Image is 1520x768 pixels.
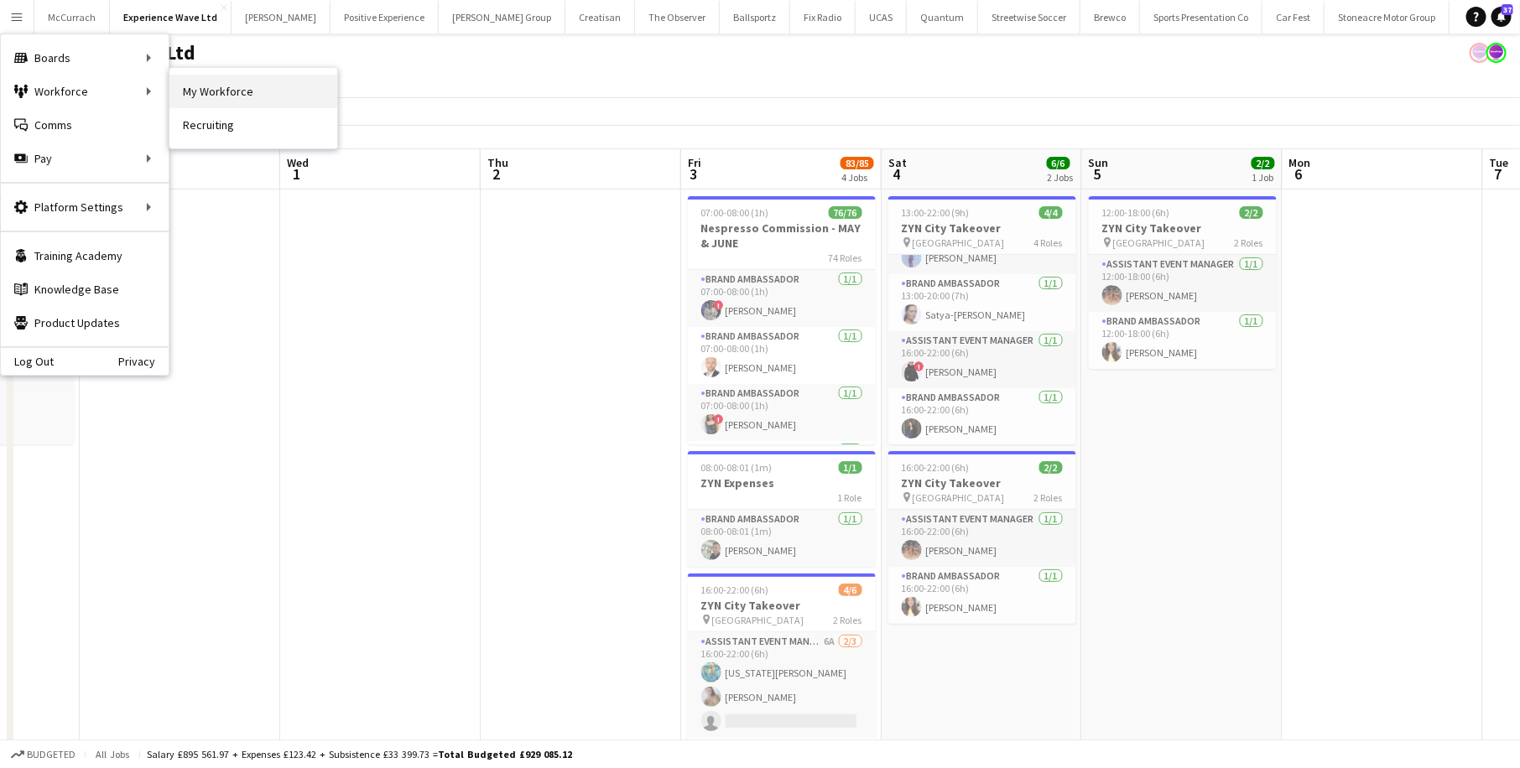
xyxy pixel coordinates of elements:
[688,196,876,444] app-job-card: 07:00-08:00 (1h)76/76Nespresso Commission - MAY & JUNE74 RolesBrand Ambassador1/107:00-08:00 (1h)...
[1039,206,1063,219] span: 4/4
[1034,236,1063,249] span: 4 Roles
[790,1,856,34] button: Fix Radio
[1089,255,1277,312] app-card-role: Assistant Event Manager1/112:00-18:00 (6h)[PERSON_NAME]
[1,41,169,75] div: Boards
[284,164,309,184] span: 1
[856,1,907,34] button: UCAS
[888,221,1076,236] h3: ZYN City Takeover
[1039,461,1063,474] span: 2/2
[888,196,1076,444] app-job-card: 13:00-22:00 (9h)4/4ZYN City Takeover [GEOGRAPHIC_DATA]4 RolesAssistant Event Manager1/113:00-20:0...
[1491,7,1512,27] a: 37
[888,567,1076,624] app-card-role: Brand Ambassador1/116:00-22:00 (6h)[PERSON_NAME]
[1089,196,1277,369] app-job-card: 12:00-18:00 (6h)2/2ZYN City Takeover [GEOGRAPHIC_DATA]2 RolesAssistant Event Manager1/112:00-18:0...
[1,108,169,142] a: Comms
[169,108,337,142] a: Recruiting
[688,632,876,738] app-card-role: Assistant Event Manager6A2/316:00-22:00 (6h)[US_STATE][PERSON_NAME][PERSON_NAME]
[685,164,701,184] span: 3
[1113,236,1205,249] span: [GEOGRAPHIC_DATA]
[1089,221,1277,236] h3: ZYN City Takeover
[1089,312,1277,369] app-card-role: Brand Ambassador1/112:00-18:00 (6h)[PERSON_NAME]
[888,155,907,170] span: Sat
[888,451,1076,624] app-job-card: 16:00-22:00 (6h)2/2ZYN City Takeover [GEOGRAPHIC_DATA]2 RolesAssistant Event Manager1/116:00-22:0...
[1,190,169,224] div: Platform Settings
[1289,155,1311,170] span: Mon
[287,155,309,170] span: Wed
[841,157,874,169] span: 83/85
[1325,1,1450,34] button: Stoneacre Motor Group
[888,510,1076,567] app-card-role: Assistant Event Manager1/116:00-22:00 (6h)[PERSON_NAME]
[914,361,924,371] span: !
[1252,157,1275,169] span: 2/2
[1487,164,1509,184] span: 7
[888,388,1076,445] app-card-role: Brand Ambassador1/116:00-22:00 (6h)[PERSON_NAME]
[1047,157,1070,169] span: 6/6
[701,584,769,596] span: 16:00-22:00 (6h)
[688,327,876,384] app-card-role: Brand Ambassador1/107:00-08:00 (1h)[PERSON_NAME]
[1287,164,1311,184] span: 6
[839,584,862,596] span: 4/6
[1,272,169,306] a: Knowledge Base
[27,749,75,760] span: Budgeted
[1102,206,1170,219] span: 12:00-18:00 (6h)
[147,748,572,760] div: Salary £895 561.97 + Expenses £123.42 + Subsistence £33 399.73 =
[834,614,862,626] span: 2 Roles
[1,306,169,340] a: Product Updates
[902,461,970,474] span: 16:00-22:00 (6h)
[902,206,970,219] span: 13:00-22:00 (9h)
[888,331,1076,388] app-card-role: Assistant Event Manager1/116:00-22:00 (6h)![PERSON_NAME]
[635,1,720,34] button: The Observer
[1235,236,1263,249] span: 2 Roles
[688,475,876,490] h3: ZYN Expenses
[169,75,337,108] a: My Workforce
[688,451,876,567] app-job-card: 08:00-08:01 (1m)1/1ZYN Expenses1 RoleBrand Ambassador1/108:00-08:01 (1m)[PERSON_NAME]
[688,155,701,170] span: Fri
[701,461,773,474] span: 08:00-08:01 (1m)
[913,491,1005,504] span: [GEOGRAPHIC_DATA]
[688,270,876,327] app-card-role: Brand Ambassador1/107:00-08:00 (1h)![PERSON_NAME]
[438,748,572,760] span: Total Budgeted £929 085.12
[888,475,1076,490] h3: ZYN City Takeover
[688,441,876,498] app-card-role: Brand Ambassador1/1
[110,1,232,34] button: Experience Wave Ltd
[720,1,790,34] button: Ballsportz
[907,1,978,34] button: Quantum
[838,491,862,504] span: 1 Role
[829,206,862,219] span: 76/76
[1262,1,1325,34] button: Car Fest
[1490,155,1509,170] span: Tue
[1,355,54,368] a: Log Out
[688,510,876,567] app-card-role: Brand Ambassador1/108:00-08:01 (1m)[PERSON_NAME]
[829,252,862,264] span: 74 Roles
[978,1,1080,34] button: Streetwise Soccer
[487,155,508,170] span: Thu
[1140,1,1262,34] button: Sports Presentation Co
[714,414,724,424] span: !
[1034,491,1063,504] span: 2 Roles
[232,1,331,34] button: [PERSON_NAME]
[118,355,169,368] a: Privacy
[688,384,876,441] app-card-role: Brand Ambassador1/107:00-08:00 (1h)![PERSON_NAME]
[1048,171,1074,184] div: 2 Jobs
[701,206,769,219] span: 07:00-08:00 (1h)
[1086,164,1109,184] span: 5
[439,1,565,34] button: [PERSON_NAME] Group
[1486,43,1507,63] app-user-avatar: Sophie Barnes
[92,748,133,760] span: All jobs
[8,745,78,764] button: Budgeted
[714,300,724,310] span: !
[331,1,439,34] button: Positive Experience
[1240,206,1263,219] span: 2/2
[1470,43,1490,63] app-user-avatar: Sophie Barnes
[688,598,876,613] h3: ZYN City Takeover
[1502,4,1513,15] span: 37
[688,221,876,251] h3: Nespresso Commission - MAY & JUNE
[888,274,1076,331] app-card-role: Brand Ambassador1/113:00-20:00 (7h)Satya-[PERSON_NAME]
[1252,171,1274,184] div: 1 Job
[1080,1,1140,34] button: Brewco
[712,614,804,626] span: [GEOGRAPHIC_DATA]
